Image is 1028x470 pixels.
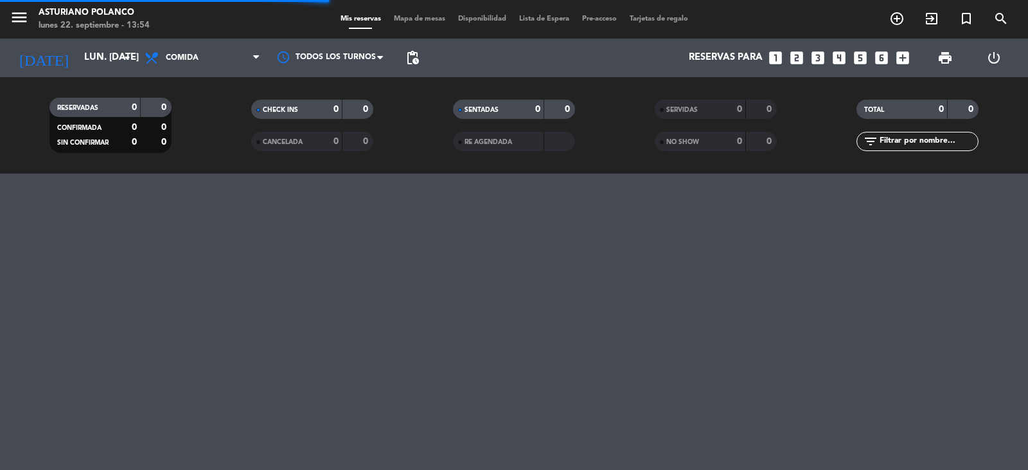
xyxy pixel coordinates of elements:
[263,139,303,145] span: CANCELADA
[666,107,698,113] span: SERVIDAS
[161,123,169,132] strong: 0
[161,138,169,147] strong: 0
[810,50,826,66] i: looks_3
[263,107,298,113] span: CHECK INS
[878,134,978,149] input: Filtrar por nombre...
[924,11,939,26] i: exit_to_app
[864,107,884,113] span: TOTAL
[623,15,695,23] span: Tarjetas de regalo
[970,39,1018,77] div: LOG OUT
[831,50,847,66] i: looks_4
[993,11,1009,26] i: search
[452,15,513,23] span: Disponibilidad
[39,19,150,32] div: lunes 22. septiembre - 13:54
[689,52,763,64] span: Reservas para
[465,139,512,145] span: RE AGENDADA
[465,107,499,113] span: SENTADAS
[10,8,29,27] i: menu
[363,105,371,114] strong: 0
[863,134,878,149] i: filter_list
[767,105,774,114] strong: 0
[767,50,784,66] i: looks_one
[405,50,420,66] span: pending_actions
[968,105,976,114] strong: 0
[132,103,137,112] strong: 0
[57,125,102,131] span: CONFIRMADA
[576,15,623,23] span: Pre-acceso
[949,8,984,30] span: Reserva especial
[513,15,576,23] span: Lista de Espera
[937,50,953,66] span: print
[894,50,911,66] i: add_box
[57,140,109,146] span: SIN CONFIRMAR
[132,123,137,132] strong: 0
[363,137,371,146] strong: 0
[889,11,905,26] i: add_circle_outline
[737,137,742,146] strong: 0
[959,11,974,26] i: turned_in_not
[565,105,572,114] strong: 0
[914,8,949,30] span: WALK IN
[880,8,914,30] span: RESERVAR MESA
[788,50,805,66] i: looks_two
[166,53,199,62] span: Comida
[334,15,387,23] span: Mis reservas
[120,50,135,66] i: arrow_drop_down
[986,50,1002,66] i: power_settings_new
[387,15,452,23] span: Mapa de mesas
[333,137,339,146] strong: 0
[333,105,339,114] strong: 0
[873,50,890,66] i: looks_6
[939,105,944,114] strong: 0
[666,139,699,145] span: NO SHOW
[132,138,137,147] strong: 0
[10,8,29,32] button: menu
[57,105,98,111] span: RESERVADAS
[767,137,774,146] strong: 0
[39,6,150,19] div: Asturiano Polanco
[161,103,169,112] strong: 0
[984,8,1018,30] span: BUSCAR
[852,50,869,66] i: looks_5
[535,105,540,114] strong: 0
[10,44,78,72] i: [DATE]
[737,105,742,114] strong: 0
